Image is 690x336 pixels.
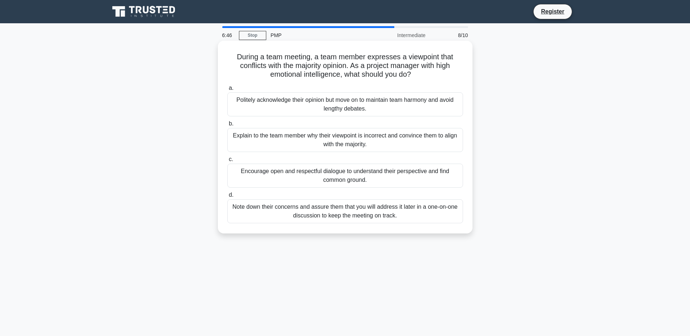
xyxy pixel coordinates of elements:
[227,92,463,116] div: Politely acknowledge their opinion but move on to maintain team harmony and avoid lengthy debates.
[227,52,464,79] h5: During a team meeting, a team member expresses a viewpoint that conflicts with the majority opini...
[227,199,463,223] div: Note down their concerns and assure them that you will address it later in a one-on-one discussio...
[537,7,569,16] a: Register
[227,128,463,152] div: Explain to the team member why their viewpoint is incorrect and convince them to align with the m...
[229,120,234,127] span: b.
[229,85,234,91] span: a.
[239,31,266,40] a: Stop
[430,28,472,43] div: 8/10
[229,156,233,162] span: c.
[266,28,366,43] div: PMP
[366,28,430,43] div: Intermediate
[227,164,463,188] div: Encourage open and respectful dialogue to understand their perspective and find common ground.
[218,28,239,43] div: 6:46
[229,192,234,198] span: d.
